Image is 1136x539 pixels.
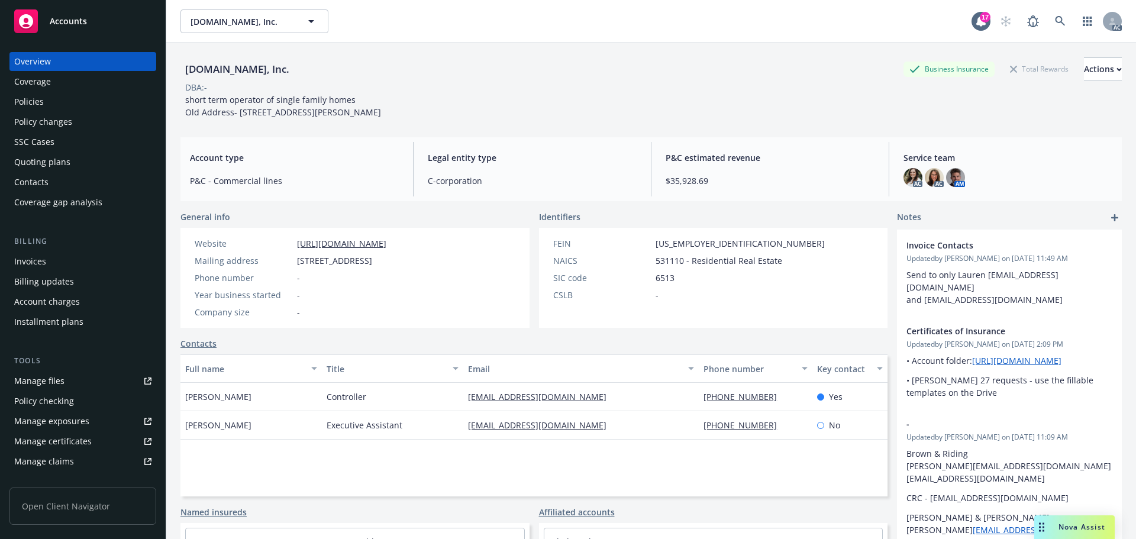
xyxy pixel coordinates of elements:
div: SSC Cases [14,133,54,151]
span: - [656,289,659,301]
span: Certificates of Insurance [906,325,1082,337]
a: Manage exposures [9,412,156,431]
div: DBA: - [185,81,207,93]
div: Coverage [14,72,51,91]
div: Mailing address [195,254,292,267]
a: Policy changes [9,112,156,131]
span: Updated by [PERSON_NAME] on [DATE] 11:49 AM [906,253,1112,264]
span: Executive Assistant [327,419,402,431]
span: [US_EMPLOYER_IDENTIFICATION_NUMBER] [656,237,825,250]
a: Manage files [9,372,156,390]
span: Account type [190,151,399,164]
div: Tools [9,355,156,367]
div: NAICS [553,254,651,267]
a: Coverage gap analysis [9,193,156,212]
span: [DOMAIN_NAME], Inc. [191,15,293,28]
span: [PERSON_NAME] [185,419,251,431]
p: • [PERSON_NAME] 27 requests - use the fillable templates on the Drive [906,374,1112,399]
a: [PHONE_NUMBER] [703,419,786,431]
span: 6513 [656,272,674,284]
a: Installment plans [9,312,156,331]
p: Brown & Riding [PERSON_NAME][EMAIL_ADDRESS][DOMAIN_NAME] [EMAIL_ADDRESS][DOMAIN_NAME] [906,447,1112,485]
a: Manage claims [9,452,156,471]
button: Email [463,354,699,383]
div: Overview [14,52,51,71]
div: Manage exposures [14,412,89,431]
div: Policy changes [14,112,72,131]
button: Nova Assist [1034,515,1115,539]
div: SIC code [553,272,651,284]
div: Invoice ContactsUpdatedby [PERSON_NAME] on [DATE] 11:49 AMSend to only Lauren [EMAIL_ADDRESS][DOM... [897,230,1122,315]
div: CSLB [553,289,651,301]
p: [PERSON_NAME] & [PERSON_NAME] - [PERSON_NAME] [906,511,1112,536]
button: [DOMAIN_NAME], Inc. [180,9,328,33]
div: Manage BORs [14,472,70,491]
span: [PERSON_NAME] [185,390,251,403]
div: Policies [14,92,44,111]
a: Overview [9,52,156,71]
a: Coverage [9,72,156,91]
span: Open Client Navigator [9,488,156,525]
a: add [1108,211,1122,225]
div: Company size [195,306,292,318]
div: Manage certificates [14,432,92,451]
a: Manage BORs [9,472,156,491]
div: Account charges [14,292,80,311]
div: Quoting plans [14,153,70,172]
span: General info [180,211,230,223]
span: No [829,419,840,431]
div: Actions [1084,58,1122,80]
a: Invoices [9,252,156,271]
span: Controller [327,390,366,403]
div: Full name [185,363,304,375]
div: [DOMAIN_NAME], Inc. [180,62,294,77]
span: C-corporation [428,175,637,187]
button: Actions [1084,57,1122,81]
span: Nova Assist [1058,522,1105,532]
a: [PHONE_NUMBER] [703,391,786,402]
a: Contacts [180,337,217,350]
div: Contacts [14,173,49,192]
a: Policy checking [9,392,156,411]
span: Legal entity type [428,151,637,164]
span: - [297,272,300,284]
div: Installment plans [14,312,83,331]
button: Full name [180,354,322,383]
a: Billing updates [9,272,156,291]
button: Key contact [812,354,887,383]
img: photo [946,168,965,187]
a: Named insureds [180,506,247,518]
div: Manage claims [14,452,74,471]
div: Year business started [195,289,292,301]
div: Title [327,363,446,375]
span: [STREET_ADDRESS] [297,254,372,267]
a: Contacts [9,173,156,192]
a: [EMAIL_ADDRESS][DOMAIN_NAME] [468,391,616,402]
a: Policies [9,92,156,111]
span: - [297,306,300,318]
span: - [297,289,300,301]
span: Updated by [PERSON_NAME] on [DATE] 2:09 PM [906,339,1112,350]
button: Phone number [699,354,812,383]
span: Updated by [PERSON_NAME] on [DATE] 11:09 AM [906,432,1112,443]
span: Accounts [50,17,87,26]
div: Email [468,363,681,375]
div: FEIN [553,237,651,250]
span: - [906,418,1082,430]
span: Identifiers [539,211,580,223]
a: Affiliated accounts [539,506,615,518]
div: Total Rewards [1004,62,1074,76]
div: Drag to move [1034,515,1049,539]
a: SSC Cases [9,133,156,151]
div: Phone number [703,363,794,375]
div: Key contact [817,363,870,375]
a: Report a Bug [1021,9,1045,33]
span: P&C - Commercial lines [190,175,399,187]
div: Invoices [14,252,46,271]
span: P&C estimated revenue [666,151,874,164]
span: Service team [903,151,1112,164]
button: Title [322,354,463,383]
div: Business Insurance [903,62,995,76]
div: 17 [980,12,990,22]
